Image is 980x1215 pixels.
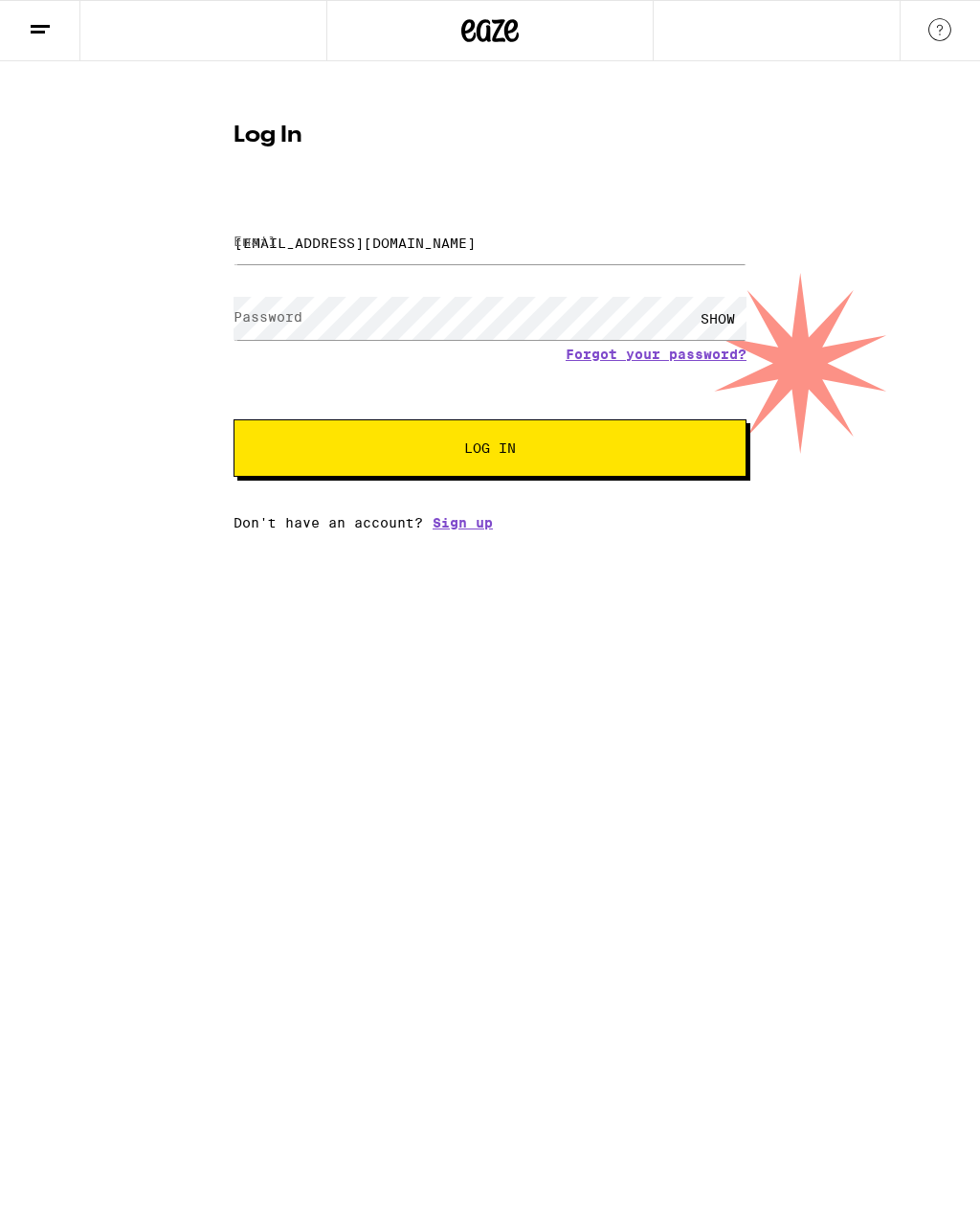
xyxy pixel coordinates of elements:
a: Forgot your password? [566,347,746,362]
span: Log In [464,441,516,455]
div: SHOW [689,297,746,340]
div: Don't have an account? [234,515,746,530]
label: Password [234,309,302,325]
h1: Log In [234,124,746,147]
button: Log In [234,419,746,477]
a: Sign up [433,515,493,530]
input: Email [234,221,746,264]
label: Email [234,234,277,249]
